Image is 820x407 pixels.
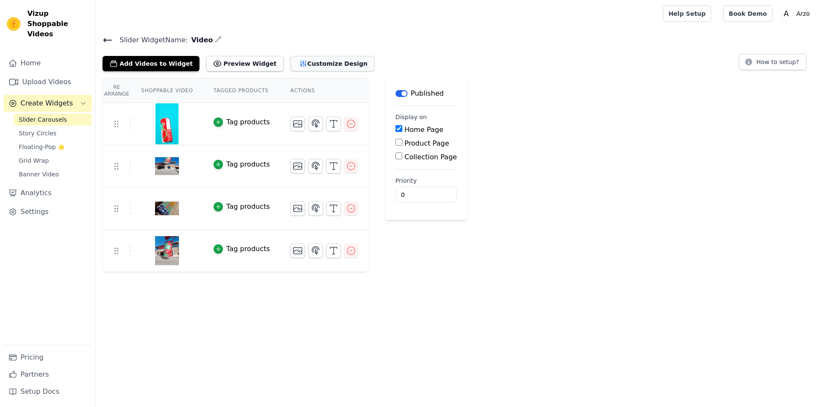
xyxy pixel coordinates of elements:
span: Story Circles [19,129,56,138]
button: Change Thumbnail [290,117,305,131]
a: Partners [3,366,92,383]
button: Tag products [214,202,270,212]
p: Published [411,88,444,99]
legend: Display on [395,113,427,121]
button: How to setup? [739,54,806,70]
a: How to setup? [739,60,806,68]
a: Slider Carousels [14,114,92,126]
button: Add Videos to Widget [102,56,199,71]
span: Grid Wrap [19,156,49,165]
img: Vizup [7,17,20,31]
button: Tag products [214,159,270,170]
label: Priority [395,176,457,185]
button: Tag products [214,244,270,254]
th: Re Arrange [102,79,131,103]
button: Create Widgets [3,95,92,112]
label: Home Page [404,126,443,134]
button: Tag products [214,117,270,127]
a: Floating-Pop ⭐ [14,141,92,153]
span: Video [188,35,213,45]
a: Pricing [3,349,92,366]
a: Settings [3,203,92,220]
p: Arzo [793,6,813,21]
div: Tag products [226,159,270,170]
span: Create Widgets [20,98,73,108]
a: Book Demo [723,6,772,22]
img: vizup-images-b93c.png [155,146,179,187]
th: Actions [280,79,368,103]
button: Change Thumbnail [290,159,305,173]
span: Slider Carousels [19,115,67,124]
th: Shoppable Video [131,79,203,103]
button: Preview Widget [206,56,283,71]
div: Tag products [226,117,270,127]
img: vizup-images-5e98.png [155,188,179,229]
a: Setup Docs [3,383,92,400]
label: Collection Page [404,153,457,161]
span: Slider Widget Name: [113,35,188,45]
span: Vizup Shoppable Videos [27,9,88,39]
span: Floating-Pop ⭐ [19,143,65,151]
div: Tag products [226,202,270,212]
a: Upload Videos [3,73,92,91]
a: Help Setup [663,6,711,22]
img: tn-ea59eb9909034797aacf0f7fceab19d5.png [155,230,179,271]
a: Home [3,55,92,72]
button: A Arzo [779,6,813,21]
div: Tag products [226,244,270,254]
text: A [784,9,789,18]
th: Tagged Products [203,79,280,103]
a: Analytics [3,184,92,202]
button: Customize Design [290,56,375,71]
button: Change Thumbnail [290,243,305,258]
div: Edit Name [215,34,222,46]
a: Banner Video [14,168,92,180]
img: vizup-images-3270.png [155,103,179,144]
button: Change Thumbnail [290,201,305,216]
a: Grid Wrap [14,155,92,167]
a: Story Circles [14,127,92,139]
span: Banner Video [19,170,59,179]
label: Product Page [404,139,449,147]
